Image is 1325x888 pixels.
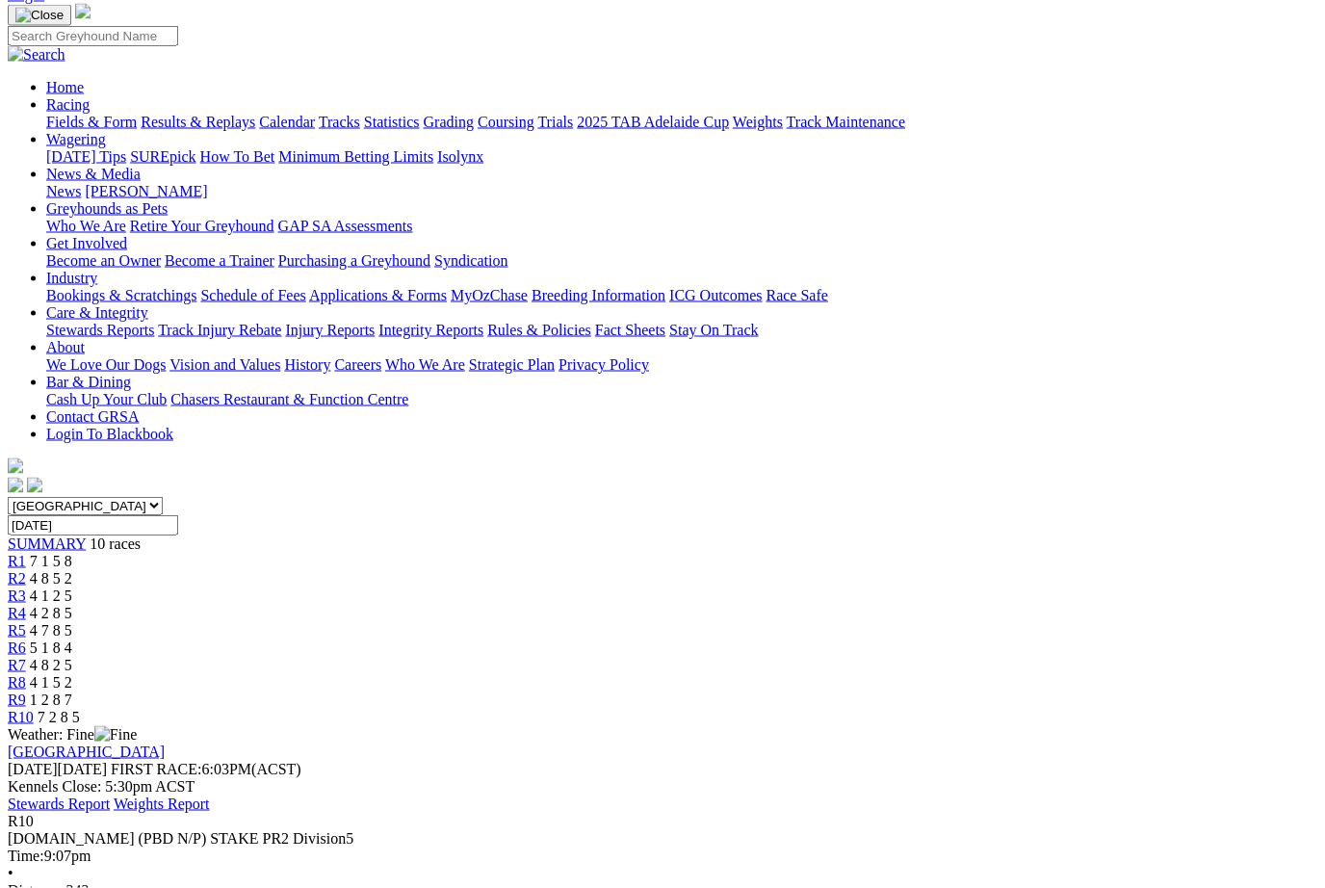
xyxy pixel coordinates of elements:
[787,114,905,130] a: Track Maintenance
[278,218,413,234] a: GAP SA Assessments
[319,114,360,130] a: Tracks
[46,148,1317,166] div: Wagering
[46,166,141,182] a: News & Media
[46,322,1317,339] div: Care & Integrity
[733,114,783,130] a: Weights
[200,148,275,165] a: How To Bet
[8,865,13,881] span: •
[451,287,528,303] a: MyOzChase
[46,79,84,95] a: Home
[46,391,167,407] a: Cash Up Your Club
[30,588,72,604] span: 4 1 2 5
[278,252,430,269] a: Purchasing a Greyhound
[15,8,64,23] img: Close
[309,287,447,303] a: Applications & Forms
[75,4,91,19] img: logo-grsa-white.png
[30,674,72,691] span: 4 1 5 2
[334,356,381,373] a: Careers
[111,761,301,777] span: 6:03PM(ACST)
[8,26,178,46] input: Search
[94,726,137,744] img: Fine
[46,96,90,113] a: Racing
[46,356,166,373] a: We Love Our Dogs
[8,692,26,708] a: R9
[8,709,34,725] a: R10
[8,46,65,64] img: Search
[38,709,80,725] span: 7 2 8 5
[537,114,573,130] a: Trials
[46,339,85,355] a: About
[46,200,168,217] a: Greyhounds as Pets
[278,148,433,165] a: Minimum Betting Limits
[559,356,649,373] a: Privacy Policy
[30,605,72,621] span: 4 2 8 5
[378,322,483,338] a: Integrity Reports
[46,131,106,147] a: Wagering
[46,408,139,425] a: Contact GRSA
[8,761,107,777] span: [DATE]
[46,148,126,165] a: [DATE] Tips
[30,640,72,656] span: 5 1 8 4
[385,356,465,373] a: Who We Are
[577,114,729,130] a: 2025 TAB Adelaide Cup
[158,322,281,338] a: Track Injury Rebate
[46,322,154,338] a: Stewards Reports
[8,796,110,812] a: Stewards Report
[8,515,178,535] input: Select date
[46,252,1317,270] div: Get Involved
[8,570,26,587] a: R2
[669,287,762,303] a: ICG Outcomes
[669,322,758,338] a: Stay On Track
[170,391,408,407] a: Chasers Restaurant & Function Centre
[8,605,26,621] span: R4
[8,553,26,569] a: R1
[8,478,23,493] img: facebook.svg
[8,813,34,829] span: R10
[469,356,555,373] a: Strategic Plan
[90,535,141,552] span: 10 races
[487,322,591,338] a: Rules & Policies
[434,252,507,269] a: Syndication
[46,391,1317,408] div: Bar & Dining
[46,374,131,390] a: Bar & Dining
[141,114,255,130] a: Results & Replays
[46,287,196,303] a: Bookings & Scratchings
[8,830,1317,848] div: [DOMAIN_NAME] (PBD N/P) STAKE PR2 Division5
[8,848,1317,865] div: 9:07pm
[46,183,81,199] a: News
[130,148,195,165] a: SUREpick
[46,114,1317,131] div: Racing
[8,640,26,656] a: R6
[46,252,161,269] a: Become an Owner
[46,270,97,286] a: Industry
[30,570,72,587] span: 4 8 5 2
[8,622,26,639] a: R5
[46,218,126,234] a: Who We Are
[85,183,207,199] a: [PERSON_NAME]
[259,114,315,130] a: Calendar
[46,218,1317,235] div: Greyhounds as Pets
[8,657,26,673] a: R7
[8,458,23,474] img: logo-grsa-white.png
[8,588,26,604] a: R3
[46,235,127,251] a: Get Involved
[8,535,86,552] a: SUMMARY
[8,674,26,691] a: R8
[766,287,827,303] a: Race Safe
[8,778,1317,796] div: Kennels Close: 5:30pm ACST
[46,304,148,321] a: Care & Integrity
[30,657,72,673] span: 4 8 2 5
[424,114,474,130] a: Grading
[8,5,71,26] button: Toggle navigation
[8,848,44,864] span: Time:
[46,287,1317,304] div: Industry
[111,761,201,777] span: FIRST RACE:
